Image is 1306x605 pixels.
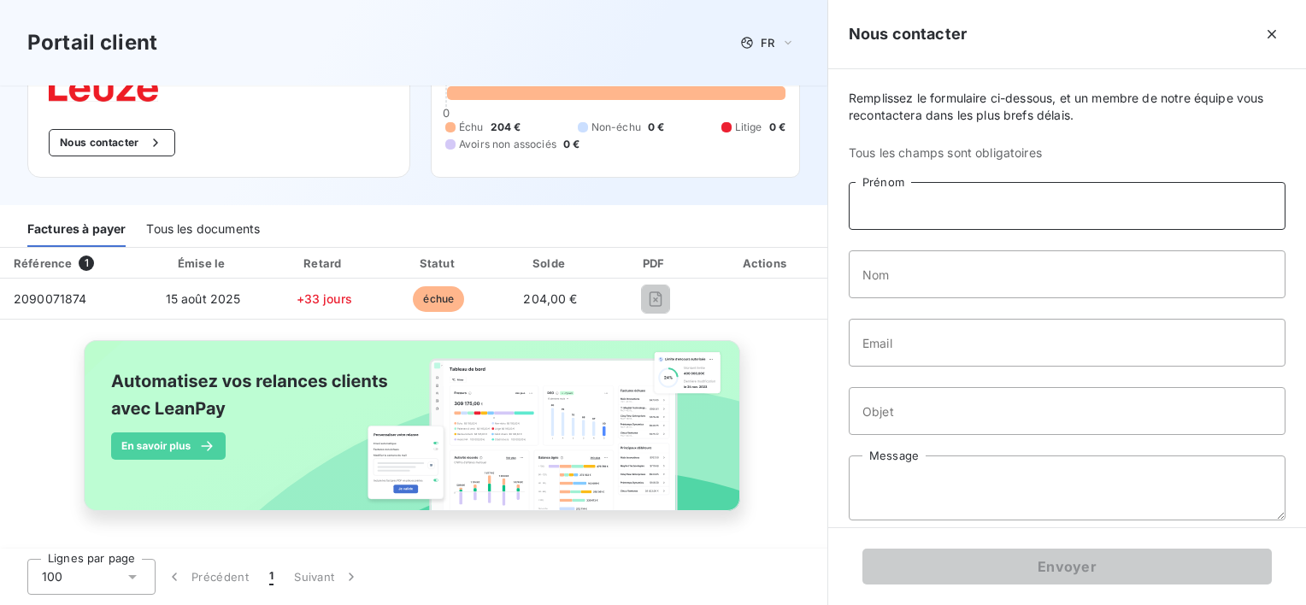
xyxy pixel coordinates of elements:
span: 15 août 2025 [166,291,241,306]
div: Émise le [144,255,263,272]
span: Avoirs non associés [459,137,556,152]
div: Factures à payer [27,211,126,247]
span: +33 jours [297,291,352,306]
span: 0 € [769,120,785,135]
span: Non-échu [591,120,641,135]
span: 100 [42,568,62,585]
button: Précédent [156,559,259,595]
input: placeholder [849,182,1285,230]
span: 204 € [491,120,521,135]
span: Remplissez le formulaire ci-dessous, et un membre de notre équipe vous recontactera dans les plus... [849,90,1285,124]
span: 2090071874 [14,291,87,306]
button: Envoyer [862,549,1272,584]
input: placeholder [849,250,1285,298]
span: Tous les champs sont obligatoires [849,144,1285,162]
div: Référence [14,256,72,270]
button: Suivant [284,559,370,595]
img: banner [68,330,759,540]
div: Retard [269,255,379,272]
input: placeholder [849,387,1285,435]
div: Actions [709,255,824,272]
div: Tous les documents [146,211,260,247]
h3: Portail client [27,27,157,58]
button: 1 [259,559,284,595]
input: placeholder [849,319,1285,367]
div: Statut [385,255,491,272]
span: 0 € [648,120,664,135]
span: 0 [443,106,450,120]
span: FR [761,36,774,50]
span: 0 € [563,137,579,152]
span: 1 [269,568,274,585]
h5: Nous contacter [849,22,967,46]
span: 204,00 € [523,291,577,306]
span: Échu [459,120,484,135]
div: Solde [498,255,602,272]
span: échue [413,286,464,312]
div: PDF [609,255,702,272]
img: Company logo [49,73,158,102]
span: Litige [735,120,762,135]
button: Nous contacter [49,129,175,156]
span: 1 [79,256,94,271]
